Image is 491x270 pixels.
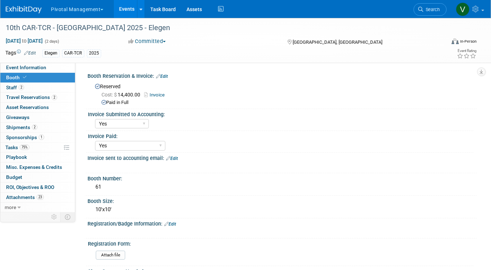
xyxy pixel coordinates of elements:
div: Booth Size: [88,196,477,205]
span: Giveaways [6,114,29,120]
span: Tasks [5,145,29,150]
span: Asset Reservations [6,104,49,110]
a: Edit [156,74,168,79]
span: Playbook [6,154,27,160]
i: Booth reservation complete [23,75,27,79]
a: Shipments2 [0,123,75,132]
a: Edit [166,156,178,161]
div: Reserved [93,81,471,106]
span: [GEOGRAPHIC_DATA], [GEOGRAPHIC_DATA] [293,39,382,45]
span: more [5,204,16,210]
span: 1 [39,134,44,140]
div: Event Format [407,37,477,48]
a: Budget [0,172,75,182]
div: Booth Reservation & Invoice: [88,71,477,80]
button: Committed [126,38,169,45]
div: Invoice Paid: [88,131,473,140]
span: Booth [6,75,28,80]
span: 14,400.00 [101,92,143,98]
a: Attachments23 [0,193,75,202]
div: Registration Form: [88,238,473,247]
td: Toggle Event Tabs [61,212,75,222]
div: Elegen [42,49,60,57]
a: Invoice [144,92,168,98]
div: CAR-TCR [62,49,84,57]
div: Booth Number: [88,173,477,182]
a: Search [414,3,447,16]
span: Travel Reservations [6,94,57,100]
span: Attachments [6,194,44,200]
span: Budget [6,174,22,180]
a: Travel Reservations2 [0,93,75,102]
a: Sponsorships1 [0,133,75,142]
div: Registration/Badge Information: [88,218,477,228]
a: Edit [164,222,176,227]
a: Misc. Expenses & Credits [0,162,75,172]
div: 10th CAR-TCR - [GEOGRAPHIC_DATA] 2025 - Elegen [3,22,436,34]
div: Invoice sent to accounting email: [88,153,477,162]
a: Booth [0,73,75,82]
div: 10'x10' [93,204,471,215]
div: Event Rating [457,49,476,53]
img: Format-Inperson.png [452,38,459,44]
span: [DATE] [DATE] [5,38,43,44]
div: In-Person [460,39,477,44]
img: ExhibitDay [6,6,42,13]
a: Asset Reservations [0,103,75,112]
span: 23 [37,194,44,200]
span: 2 [52,95,57,100]
span: (2 days) [44,39,59,44]
a: Staff2 [0,83,75,93]
span: Misc. Expenses & Credits [6,164,62,170]
span: Event Information [6,65,46,70]
span: to [21,38,28,44]
span: Staff [6,85,24,90]
span: ROI, Objectives & ROO [6,184,54,190]
span: Search [423,7,440,12]
div: Invoice Submitted to Accounting: [88,109,473,118]
a: Playbook [0,152,75,162]
a: ROI, Objectives & ROO [0,183,75,192]
a: more [0,203,75,212]
a: Edit [24,51,36,56]
span: 2 [19,85,24,90]
span: 75% [20,145,29,150]
a: Tasks75% [0,143,75,152]
span: Cost: $ [101,92,118,98]
span: Sponsorships [6,134,44,140]
span: Shipments [6,124,37,130]
td: Personalize Event Tab Strip [48,212,61,222]
a: Giveaways [0,113,75,122]
a: Event Information [0,63,75,72]
div: Paid in Full [101,99,471,106]
span: 2 [32,124,37,130]
div: 61 [93,181,471,193]
img: Valerie Weld [456,3,469,16]
td: Tags [5,49,36,57]
div: 2025 [87,49,101,57]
